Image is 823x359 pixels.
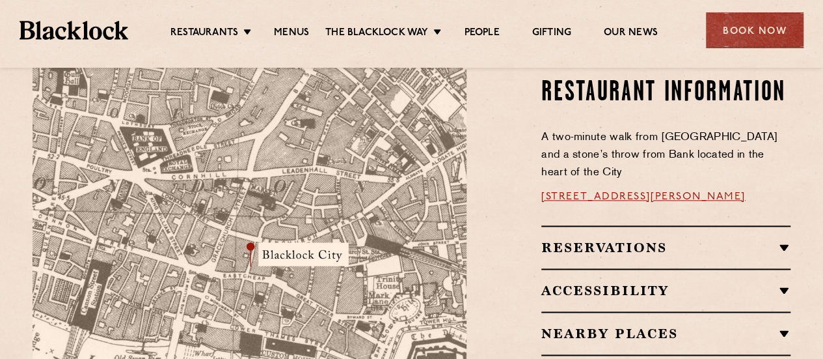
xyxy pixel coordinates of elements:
[706,12,803,48] div: Book Now
[170,27,238,41] a: Restaurants
[532,27,571,41] a: Gifting
[541,326,790,341] h2: Nearby Places
[604,27,658,41] a: Our News
[325,27,428,41] a: The Blacklock Way
[541,129,790,182] p: A two-minute walk from [GEOGRAPHIC_DATA] and a stone’s throw from Bank located in the heart of th...
[464,27,499,41] a: People
[541,192,746,202] a: [STREET_ADDRESS][PERSON_NAME]
[541,283,790,298] h2: Accessibility
[541,77,790,109] h2: Restaurant Information
[274,27,309,41] a: Menus
[541,240,790,255] h2: Reservations
[20,21,128,39] img: BL_Textured_Logo-footer-cropped.svg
